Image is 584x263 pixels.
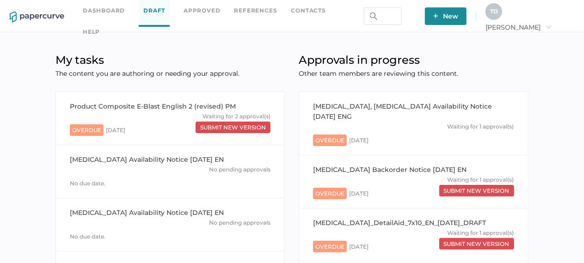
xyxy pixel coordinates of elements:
h1: My tasks [55,53,285,67]
div: Waiting for 1 approval(s) [448,122,514,132]
div: [MEDICAL_DATA]_DetailAid_7x10_EN_[DATE]_DRAFT [313,218,486,228]
span: Overdue [70,124,104,136]
img: plus-white.e19ec114.svg [433,13,438,18]
a: [MEDICAL_DATA]_DetailAid_7x10_EN_[DATE]_DRAFTWaiting for 1 approval(s)Overdue[DATE]Submit new ver... [299,208,528,262]
img: search.bf03fe8b.svg [370,12,377,20]
span: [PERSON_NAME] [486,23,552,31]
div: No pending approvals [209,218,270,228]
div: No due date. [70,232,105,242]
span: Overdue [313,188,347,199]
div: Waiting for 1 approval(s) [448,175,514,185]
div: No pending approvals [209,165,270,175]
div: No due date. [70,178,105,189]
span: [DATE] [106,127,125,134]
div: Waiting for 2 approval(s) [203,111,270,122]
div: Waiting for 1 approval(s) [448,228,514,238]
a: Approved [184,6,220,16]
a: Dashboard [83,6,125,16]
span: Other team members are reviewing this content. [299,69,458,78]
div: help [83,27,100,37]
span: New [433,7,458,25]
span: Overdue [313,241,347,252]
span: Overdue [313,135,347,146]
div: [MEDICAL_DATA] Backorder Notice [DATE] EN [313,165,467,175]
div: [MEDICAL_DATA] Availability Notice [DATE] EN [70,154,224,165]
a: [MEDICAL_DATA] Backorder Notice [DATE] ENWaiting for 1 approval(s)Overdue[DATE]Submit new version [299,155,528,208]
a: Contacts [291,6,326,16]
a: [MEDICAL_DATA], [MEDICAL_DATA] Availability Notice [DATE] ENGWaiting for 1 approval(s)Overdue[DATE] [299,92,528,155]
a: References [234,6,277,16]
div: [MEDICAL_DATA] Availability Notice [DATE] EN [70,208,224,218]
button: New [425,7,467,25]
div: Submit new version [196,122,270,133]
img: papercurve-logo-colour.7244d18c.svg [10,12,64,23]
span: [DATE] [349,137,369,144]
i: arrow_right [545,24,552,30]
div: Submit new version [439,185,514,196]
input: Search Workspace [364,7,402,25]
span: [DATE] [349,243,369,250]
div: Submit new version [439,238,514,250]
span: The content you are authoring or needing your approval. [55,69,240,78]
div: Product Composite E-Blast English 2 (revised) PM [70,101,236,111]
a: [MEDICAL_DATA] Availability Notice [DATE] ENNo pending approvalsNo due date. [55,198,285,251]
a: Product Composite E-Blast English 2 (revised) PMWaiting for 2 approval(s)Overdue[DATE]Submit new ... [55,92,285,145]
div: [MEDICAL_DATA], [MEDICAL_DATA] Availability Notice [DATE] ENG [313,101,514,122]
span: T D [490,8,498,15]
span: [DATE] [349,190,369,197]
h1: Approvals in progress [299,53,458,67]
a: [MEDICAL_DATA] Availability Notice [DATE] ENNo pending approvalsNo due date. [55,145,285,198]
